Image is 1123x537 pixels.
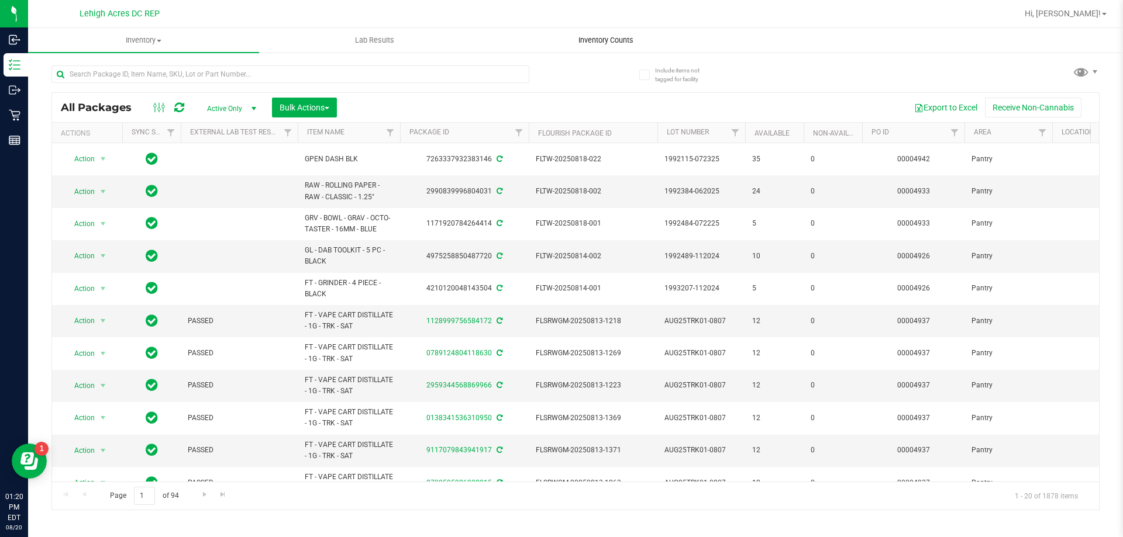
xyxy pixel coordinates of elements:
span: Pantry [972,251,1045,262]
a: Filter [1033,123,1052,143]
span: FLTW-20250814-002 [536,251,650,262]
span: FLTW-20250814-001 [536,283,650,294]
span: Include items not tagged for facility [655,66,714,84]
span: 1992115-072325 [664,154,738,165]
span: FT - GRINDER - 4 PIECE - BLACK [305,278,393,300]
span: 0 [811,477,855,489]
span: 0 [811,348,855,359]
span: Sync from Compliance System [495,381,502,389]
span: AUG25TRK01-0807 [664,477,738,489]
span: FLSRWGM-20250813-1263 [536,477,650,489]
a: Area [974,128,991,136]
a: 1128999756584172 [426,317,492,325]
span: 12 [752,348,797,359]
span: 24 [752,186,797,197]
a: Filter [161,123,181,143]
span: In Sync [146,280,158,296]
span: 0 [811,218,855,229]
span: FT - VAPE CART DISTILLATE - 1G - TRK - SAT [305,439,393,462]
a: Inventory [28,28,259,53]
span: Sync from Compliance System [495,219,502,227]
div: 4210120048143504 [398,283,531,294]
a: Non-Available [813,129,865,137]
a: External Lab Test Result [190,128,282,136]
input: Search Package ID, Item Name, SKU, Lot or Part Number... [51,65,529,83]
a: Go to the last page [215,487,232,503]
span: Pantry [972,218,1045,229]
span: 12 [752,380,797,391]
a: Filter [509,123,529,143]
span: Action [64,345,95,362]
span: In Sync [146,345,158,361]
span: 0 [811,283,855,294]
div: 2990839996804031 [398,186,531,197]
span: Lehigh Acres DC REP [80,9,160,19]
span: In Sync [146,183,158,199]
span: FLTW-20250818-022 [536,154,650,165]
span: 1 - 20 of 1878 items [1005,487,1087,504]
span: Page of 94 [100,487,188,505]
span: Action [64,474,95,491]
a: 00004933 [897,187,930,195]
span: Hi, [PERSON_NAME]! [1025,9,1101,18]
span: 1992484-072225 [664,218,738,229]
span: Pantry [972,477,1045,489]
span: In Sync [146,313,158,329]
span: Sync from Compliance System [495,414,502,422]
span: FLTW-20250818-001 [536,218,650,229]
span: GPEN DASH BLK [305,154,393,165]
span: 5 [752,218,797,229]
span: FT - VAPE CART DISTILLATE - 1G - TRK - SAT [305,375,393,397]
span: select [96,216,111,232]
a: Filter [726,123,745,143]
a: 8702595986908215 [426,479,492,487]
span: PASSED [188,445,291,456]
span: Action [64,313,95,329]
span: FT - VAPE CART DISTILLATE - 1G - TRK - SAT [305,472,393,494]
span: 35 [752,154,797,165]
a: Lab Results [259,28,490,53]
span: Pantry [972,413,1045,424]
span: Action [64,280,95,297]
inline-svg: Inventory [9,59,20,71]
span: Pantry [972,316,1045,327]
button: Export to Excel [907,98,985,117]
span: Action [64,248,95,264]
span: In Sync [146,151,158,167]
span: 0 [811,380,855,391]
span: FLSRWGM-20250813-1269 [536,348,650,359]
span: 12 [752,445,797,456]
a: 00004937 [897,317,930,325]
div: Actions [61,129,118,137]
span: In Sync [146,377,158,393]
a: 00004937 [897,349,930,357]
div: 1171920784264414 [398,218,531,229]
a: Flourish Package ID [538,129,612,137]
span: 0 [811,316,855,327]
span: In Sync [146,442,158,458]
span: FT - VAPE CART DISTILLATE - 1G - TRK - SAT [305,310,393,332]
inline-svg: Reports [9,134,20,146]
span: FLSRWGM-20250813-1369 [536,413,650,424]
span: 12 [752,413,797,424]
span: Sync from Compliance System [495,187,502,195]
span: Action [64,377,95,394]
a: 0138341536310950 [426,414,492,422]
a: PO ID [871,128,889,136]
span: Sync from Compliance System [495,252,502,260]
span: PASSED [188,380,291,391]
a: Location [1062,128,1094,136]
a: 9117079843941917 [426,446,492,454]
p: 01:20 PM EDT [5,491,23,523]
a: 00004926 [897,252,930,260]
span: PASSED [188,348,291,359]
span: Pantry [972,348,1045,359]
span: 1993207-112024 [664,283,738,294]
span: select [96,442,111,459]
a: Filter [381,123,400,143]
a: 00004937 [897,414,930,422]
iframe: Resource center unread badge [35,442,49,456]
a: Sync Status [132,128,177,136]
span: 10 [752,251,797,262]
button: Receive Non-Cannabis [985,98,1081,117]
